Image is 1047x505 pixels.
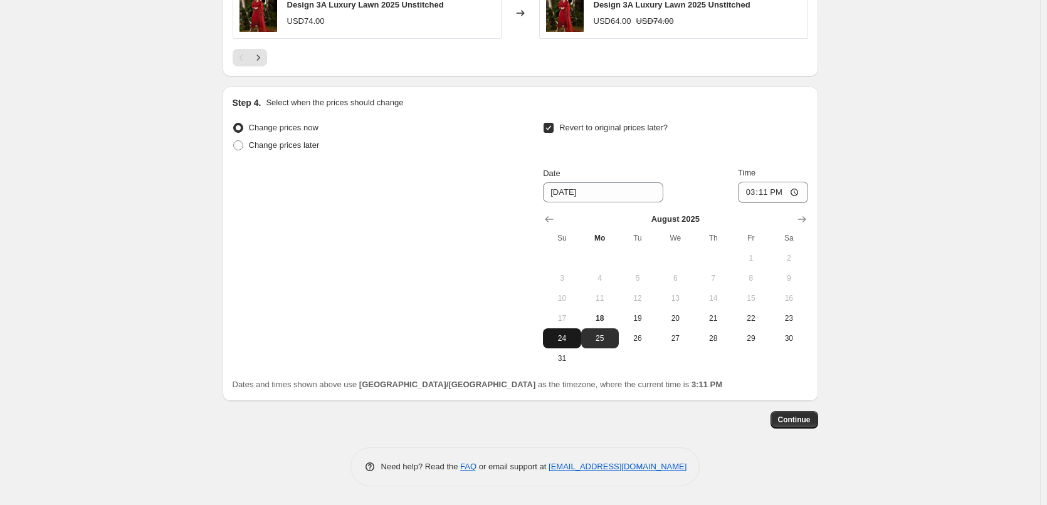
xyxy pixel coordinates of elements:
[581,228,619,248] th: Monday
[233,49,267,66] nav: Pagination
[359,380,535,389] b: [GEOGRAPHIC_DATA]/[GEOGRAPHIC_DATA]
[548,273,576,283] span: 3
[775,253,802,263] span: 2
[656,328,694,348] button: Wednesday August 27 2025
[581,308,619,328] button: Today Monday August 18 2025
[732,308,770,328] button: Friday August 22 2025
[699,293,727,303] span: 14
[737,273,765,283] span: 8
[619,268,656,288] button: Tuesday August 5 2025
[586,293,614,303] span: 11
[793,211,811,228] button: Show next month, September 2025
[661,233,689,243] span: We
[581,288,619,308] button: Monday August 11 2025
[624,233,651,243] span: Tu
[699,333,727,343] span: 28
[540,211,558,228] button: Show previous month, July 2025
[775,233,802,243] span: Sa
[233,96,261,109] h2: Step 4.
[543,348,581,368] button: Sunday August 31 2025
[543,182,663,202] input: 8/18/2025
[699,233,727,243] span: Th
[619,308,656,328] button: Tuesday August 19 2025
[699,313,727,323] span: 21
[661,273,689,283] span: 6
[249,123,318,132] span: Change prices now
[619,228,656,248] th: Tuesday
[661,313,689,323] span: 20
[581,328,619,348] button: Monday August 25 2025
[381,462,461,471] span: Need help? Read the
[737,333,765,343] span: 29
[738,168,755,177] span: Time
[694,308,732,328] button: Thursday August 21 2025
[624,293,651,303] span: 12
[266,96,403,109] p: Select when the prices should change
[586,233,614,243] span: Mo
[694,328,732,348] button: Thursday August 28 2025
[732,268,770,288] button: Friday August 8 2025
[732,328,770,348] button: Friday August 29 2025
[778,415,811,425] span: Continue
[586,313,614,323] span: 18
[661,293,689,303] span: 13
[656,288,694,308] button: Wednesday August 13 2025
[586,273,614,283] span: 4
[656,268,694,288] button: Wednesday August 6 2025
[594,15,631,28] div: USD64.00
[737,293,765,303] span: 15
[692,380,722,389] b: 3:11 PM
[775,313,802,323] span: 23
[586,333,614,343] span: 25
[775,293,802,303] span: 16
[548,293,576,303] span: 10
[661,333,689,343] span: 27
[694,228,732,248] th: Thursday
[732,288,770,308] button: Friday August 15 2025
[656,228,694,248] th: Wednesday
[775,273,802,283] span: 9
[656,308,694,328] button: Wednesday August 20 2025
[624,273,651,283] span: 5
[233,380,723,389] span: Dates and times shown above use as the timezone, where the current time is
[624,313,651,323] span: 19
[543,228,581,248] th: Sunday
[548,313,576,323] span: 17
[738,182,808,203] input: 12:00
[548,233,576,243] span: Su
[771,411,818,429] button: Continue
[636,15,673,28] strike: USD74.00
[737,313,765,323] span: 22
[770,308,808,328] button: Saturday August 23 2025
[619,328,656,348] button: Tuesday August 26 2025
[559,123,668,132] span: Revert to original prices later?
[694,288,732,308] button: Thursday August 14 2025
[250,49,267,66] button: Next
[249,140,320,150] span: Change prices later
[476,462,549,471] span: or email support at
[619,288,656,308] button: Tuesday August 12 2025
[732,248,770,268] button: Friday August 1 2025
[581,268,619,288] button: Monday August 4 2025
[699,273,727,283] span: 7
[543,308,581,328] button: Sunday August 17 2025
[770,268,808,288] button: Saturday August 9 2025
[543,169,560,178] span: Date
[548,333,576,343] span: 24
[624,333,651,343] span: 26
[287,15,325,28] div: USD74.00
[737,233,765,243] span: Fr
[732,228,770,248] th: Friday
[543,328,581,348] button: Sunday August 24 2025
[549,462,687,471] a: [EMAIL_ADDRESS][DOMAIN_NAME]
[694,268,732,288] button: Thursday August 7 2025
[770,328,808,348] button: Saturday August 30 2025
[770,248,808,268] button: Saturday August 2 2025
[460,462,476,471] a: FAQ
[775,333,802,343] span: 30
[548,353,576,363] span: 31
[543,288,581,308] button: Sunday August 10 2025
[737,253,765,263] span: 1
[543,268,581,288] button: Sunday August 3 2025
[770,228,808,248] th: Saturday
